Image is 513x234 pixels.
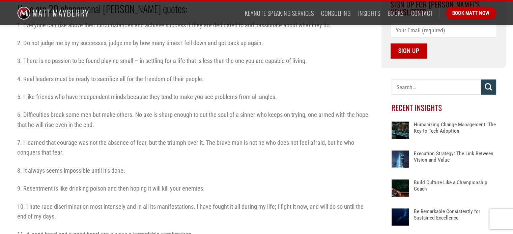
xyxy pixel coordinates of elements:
[414,208,496,229] a: Be Remarkable Consistently for Sustained Excellence
[17,138,371,158] p: 7. I learned that courage was not the absence of fear, but the triumph over it. The brave man is ...
[392,102,443,113] span: Recent Insights
[411,7,433,19] a: Contact
[481,79,496,95] button: Submit
[321,7,351,19] a: Consulting
[388,7,404,19] a: Books
[414,122,496,142] a: Humanizing Change Management: The Key to Tech Adoption
[17,20,371,30] p: 1. Everyone can rise above their circumstances and achieve success if they are dedicated to and p...
[17,92,371,102] p: 5. I like friends who have independent minds because they tend to make you see problems from all ...
[17,110,371,130] p: 6. Difficulties break some men but make others. No axe is sharp enough to cut the soul of a sinne...
[245,7,314,19] a: Keynote Speaking Services
[17,56,371,66] p: 3. There is no passion to be found playing small – in settling for a life that is less than the o...
[392,79,481,95] input: Search…
[452,9,489,17] span: Book Matt Now
[391,23,497,38] input: Your Email (required)
[17,183,371,193] p: 9. Resentment is like drinking poison and then hoping it will kill your enemies.
[17,38,371,48] p: 2. Do not judge me by my successes, judge me by how many times I fell down and got back up again.
[358,7,380,19] a: Insights
[17,74,371,84] p: 4. Real leaders must be ready to sacrifice all for the freedom of their people.
[414,179,496,200] a: Build Culture Like a Championship Coach
[17,1,89,25] img: Matt Mayberry
[391,43,427,59] input: Sign Up
[414,151,496,171] a: Execution Strategy: The Link Between Vision and Value
[446,7,496,20] a: Book Matt Now
[391,23,497,59] form: Contact form
[17,166,371,175] p: 8. It always seems impossible until it’s done.
[17,202,371,222] p: 10. I hate race discrimination most intensely and in all its manifestations. I have fought it all...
